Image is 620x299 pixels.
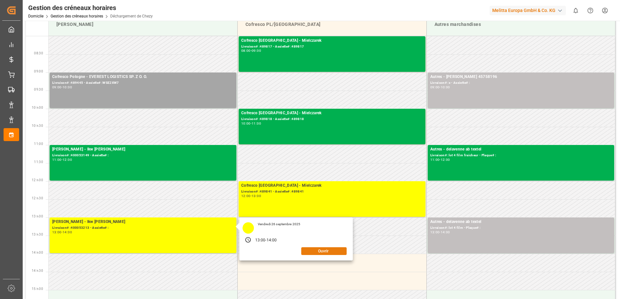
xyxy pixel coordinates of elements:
[252,49,261,52] div: 09:00
[32,178,43,182] span: 12 h 00
[32,233,43,236] span: 13 h 30
[32,215,43,218] span: 13 h 00
[32,287,43,291] span: 15 h 00
[62,231,63,234] div: -
[63,158,72,161] div: 12:00
[430,153,612,158] div: Livraison# :lot 4 film fraicheur - Plaque# :
[243,18,421,30] div: Cofresco PL/[GEOGRAPHIC_DATA]
[241,38,423,44] div: Cofresco [GEOGRAPHIC_DATA] - Mielczarek
[492,7,555,14] font: Melitta Europa GmbH & Co. KG
[51,14,103,18] a: Gestion des créneaux horaires
[255,238,266,243] div: 13:00
[241,122,251,125] div: 10:00
[241,189,423,194] div: Livraison# :489841 - Assiette# :489841
[256,222,303,227] div: Vendredi 26 septembre 2025
[430,158,440,161] div: 11:00
[439,86,440,89] div: -
[62,158,63,161] div: -
[52,74,234,80] div: Cofresco Pologne - EVEREST LOGISTICS SP. Z O. O.
[241,194,251,197] div: 12:00
[432,18,610,30] div: Autres marchandises
[52,86,62,89] div: 09:00
[34,51,43,55] span: 08:30
[301,247,347,255] button: Ouvrir
[265,238,266,243] div: -
[52,219,234,225] div: [PERSON_NAME] - lkw [PERSON_NAME]
[63,86,72,89] div: 10:00
[54,18,232,30] div: [PERSON_NAME]
[241,44,423,50] div: Livraison# :489817 - Assiette# :489817
[441,231,450,234] div: 14:00
[430,219,612,225] div: Autres - delavenne ab textel
[32,196,43,200] span: 12 h 30
[441,158,450,161] div: 12:00
[241,110,423,116] div: Cofresco [GEOGRAPHIC_DATA] - Mielczarek
[32,251,43,254] span: 14 h 00
[430,86,440,89] div: 09:00
[439,231,440,234] div: -
[52,80,234,86] div: Livraison# :489445 - Assiette# :WSE2XW7
[52,146,234,153] div: [PERSON_NAME] - lkw [PERSON_NAME]
[32,269,43,272] span: 14 h 30
[241,116,423,122] div: Livraison# :489818 - Assiette# :489818
[430,74,612,80] div: Autres - [PERSON_NAME] 45758196
[52,158,62,161] div: 11:00
[62,86,63,89] div: -
[251,122,252,125] div: -
[52,231,62,234] div: 13:00
[34,88,43,91] span: 09:30
[34,142,43,146] span: 11:00
[34,160,43,164] span: 11:30
[28,3,153,13] div: Gestion des créneaux horaires
[430,231,440,234] div: 13:00
[430,146,612,153] div: Autres - delavenne ab textel
[439,158,440,161] div: -
[252,194,261,197] div: 13:00
[32,106,43,109] span: 10 h 00
[241,183,423,189] div: Cofresco [GEOGRAPHIC_DATA] - Mielczarek
[34,70,43,73] span: 09:00
[490,4,568,17] button: Melitta Europa GmbH & Co. KG
[267,238,277,243] div: 14:00
[28,14,43,18] a: Domicile
[583,3,598,18] button: Centre d’aide
[63,231,72,234] div: 14:00
[241,49,251,52] div: 08:00
[568,3,583,18] button: Afficher 0 nouvelles notifications
[441,86,450,89] div: 10:00
[430,225,612,231] div: Livraison# :lot 4 film - Plaque# :
[32,124,43,127] span: 10 h 30
[251,194,252,197] div: -
[52,225,234,231] div: Livraison# :400053213 - Assiette# :
[251,49,252,52] div: -
[252,122,261,125] div: 11:00
[430,80,612,86] div: Livraison# :x - Assiette# :
[52,153,234,158] div: Livraison# :400053149 - Assiette# :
